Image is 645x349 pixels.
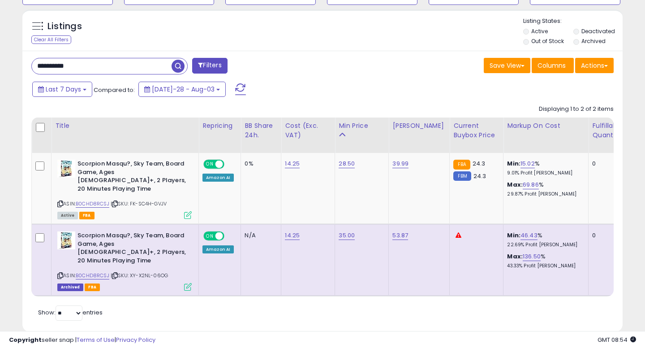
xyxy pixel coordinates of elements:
[245,231,274,240] div: N/A
[192,58,227,74] button: Filters
[520,159,535,168] a: 15.02
[9,336,42,344] strong: Copyright
[245,160,274,168] div: 0%
[507,252,523,261] b: Max:
[575,58,614,73] button: Actions
[531,27,548,35] label: Active
[245,121,277,140] div: BB Share 24h.
[592,160,620,168] div: 0
[507,170,581,176] p: 9.01% Profit [PERSON_NAME]
[507,242,581,248] p: 22.69% Profit [PERSON_NAME]
[507,231,581,248] div: %
[76,272,109,279] a: B0CHD8RCSJ
[392,159,408,168] a: 39.99
[507,159,520,168] b: Min:
[138,82,226,97] button: [DATE]-28 - Aug-03
[57,212,78,219] span: All listings currently available for purchase on Amazon
[79,212,95,219] span: FBA
[507,191,581,197] p: 29.87% Profit [PERSON_NAME]
[55,121,195,131] div: Title
[85,284,100,291] span: FBA
[57,160,192,218] div: ASIN:
[9,336,155,345] div: seller snap | |
[537,61,566,70] span: Columns
[539,105,614,113] div: Displaying 1 to 2 of 2 items
[94,86,135,94] span: Compared to:
[453,121,499,140] div: Current Buybox Price
[76,200,109,208] a: B0CHD8RCSJ
[581,27,615,35] label: Deactivated
[523,17,623,26] p: Listing States:
[520,231,537,240] a: 46.43
[32,82,92,97] button: Last 7 Days
[57,284,83,291] span: Listings that have been deleted from Seller Central
[507,160,581,176] div: %
[223,232,237,240] span: OFF
[507,253,581,269] div: %
[473,172,486,180] span: 24.3
[339,231,355,240] a: 35.00
[507,121,585,131] div: Markup on Cost
[484,58,530,73] button: Save View
[453,171,471,181] small: FBM
[204,161,215,168] span: ON
[392,121,446,131] div: [PERSON_NAME]
[202,245,234,253] div: Amazon AI
[285,159,300,168] a: 14.25
[202,121,237,131] div: Repricing
[47,20,82,33] h5: Listings
[57,231,75,249] img: 51bb2P8YMVL._SL40_.jpg
[77,160,186,195] b: Scorpion Masqu?, Sky Team, Board Game, Ages [DEMOGRAPHIC_DATA]+, 2 Players, 20 Minutes Playing Time
[77,231,186,267] b: Scorpion Masqu?, Sky Team, Board Game, Ages [DEMOGRAPHIC_DATA]+, 2 Players, 20 Minutes Playing Time
[581,37,606,45] label: Archived
[111,200,167,207] span: | SKU: FK-SC4H-GVJV
[46,85,81,94] span: Last 7 Days
[453,160,470,170] small: FBA
[339,121,385,131] div: Min Price
[523,252,541,261] a: 136.50
[57,160,75,178] img: 51bb2P8YMVL._SL40_.jpg
[38,308,103,317] span: Show: entries
[204,232,215,240] span: ON
[77,336,115,344] a: Terms of Use
[111,272,168,279] span: | SKU: XY-X2NL-06OG
[57,231,192,290] div: ASIN:
[152,85,215,94] span: [DATE]-28 - Aug-03
[523,180,539,189] a: 69.86
[531,37,564,45] label: Out of Stock
[532,58,574,73] button: Columns
[339,159,355,168] a: 28.50
[285,231,300,240] a: 14.25
[31,35,71,44] div: Clear All Filters
[507,180,523,189] b: Max:
[592,231,620,240] div: 0
[223,161,237,168] span: OFF
[592,121,623,140] div: Fulfillable Quantity
[507,263,581,269] p: 43.33% Profit [PERSON_NAME]
[116,336,155,344] a: Privacy Policy
[507,231,520,240] b: Min:
[503,118,589,153] th: The percentage added to the cost of goods (COGS) that forms the calculator for Min & Max prices.
[392,231,408,240] a: 53.87
[202,174,234,182] div: Amazon AI
[285,121,331,140] div: Cost (Exc. VAT)
[507,181,581,197] div: %
[473,159,486,168] span: 24.3
[598,336,636,344] span: 2025-08-12 08:54 GMT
